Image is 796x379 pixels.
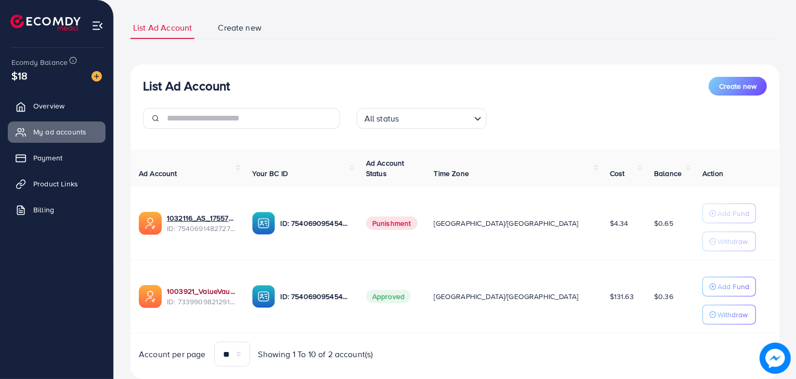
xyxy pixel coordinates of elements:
span: Create new [218,22,262,34]
input: Search for option [402,109,469,126]
span: Billing [33,205,54,215]
a: Overview [8,96,106,116]
p: Withdraw [717,235,748,248]
span: [GEOGRAPHIC_DATA]/[GEOGRAPHIC_DATA] [434,218,579,228]
img: ic-ba-acc.ded83a64.svg [252,212,275,235]
div: <span class='underline'>1003921_ValueVault_1708955941628</span></br>7339909821291855874 [167,286,236,307]
a: My ad accounts [8,121,106,142]
span: Ad Account Status [366,158,404,179]
a: 1003921_ValueVault_1708955941628 [167,286,236,296]
span: My ad accounts [33,127,86,137]
span: List Ad Account [133,22,192,34]
img: image [762,345,788,371]
a: Product Links [8,173,106,194]
img: ic-ads-acc.e4c84228.svg [139,212,162,235]
p: ID: 7540690954542530567 [280,290,349,303]
a: 1032116_AS_1755704222613 [167,213,236,223]
span: [GEOGRAPHIC_DATA]/[GEOGRAPHIC_DATA] [434,291,579,302]
img: logo [10,15,81,31]
a: Billing [8,199,106,220]
span: Cost [610,168,625,179]
button: Create new [709,77,767,96]
span: Create new [719,81,756,91]
span: Account per page [139,348,206,360]
button: Withdraw [702,305,756,324]
a: Payment [8,147,106,168]
img: image [92,71,102,82]
span: Time Zone [434,168,469,179]
span: Your BC ID [252,168,288,179]
img: menu [92,20,103,32]
span: Balance [654,168,682,179]
span: Showing 1 To 10 of 2 account(s) [258,348,373,360]
div: Search for option [357,108,487,129]
span: Product Links [33,179,78,189]
span: ID: 7339909821291855874 [167,296,236,307]
span: $0.65 [654,218,673,228]
span: Ad Account [139,168,177,179]
span: $131.63 [610,291,634,302]
button: Add Fund [702,277,756,296]
span: Overview [33,101,64,111]
span: Punishment [366,216,417,230]
p: Add Fund [717,207,749,220]
span: $18 [11,68,28,83]
button: Withdraw [702,232,756,251]
span: $4.34 [610,218,629,228]
span: Payment [33,153,62,163]
p: Withdraw [717,308,748,321]
span: Ecomdy Balance [11,57,68,67]
div: <span class='underline'>1032116_AS_1755704222613</span></br>7540691482727464967 [167,213,236,234]
img: ic-ads-acc.e4c84228.svg [139,285,162,308]
span: Approved [366,290,411,303]
p: ID: 7540690954542530567 [280,217,349,229]
span: $0.36 [654,291,673,302]
span: All status [362,111,401,126]
span: ID: 7540691482727464967 [167,223,236,234]
img: ic-ba-acc.ded83a64.svg [252,285,275,308]
span: Action [702,168,723,179]
h3: List Ad Account [143,78,230,93]
button: Add Fund [702,204,756,223]
p: Add Fund [717,280,749,293]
